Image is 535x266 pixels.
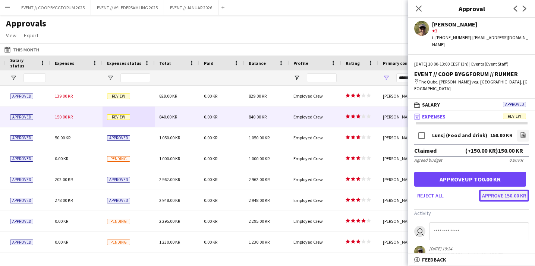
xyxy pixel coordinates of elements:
[414,246,425,257] app-user-avatar: Martin Storrøsæter
[204,93,217,99] span: 0.00 KR
[293,93,323,99] span: Employed Crew
[10,240,33,245] span: Approved
[204,177,217,182] span: 0.00 KR
[159,135,180,140] span: 1 050.00 KR
[503,114,526,119] span: Review
[159,218,180,224] span: 2 295.00 KR
[107,177,130,183] span: Approved
[429,246,503,251] div: [DATE] 19:24
[107,75,114,81] button: Open Filter Menu
[422,101,440,108] span: Salary
[414,172,526,187] button: Approveup to0.00 KR
[432,21,529,28] div: [PERSON_NAME]
[509,157,523,163] div: 0.00 KR
[10,156,33,162] span: Approved
[24,32,38,39] span: Export
[159,177,180,182] span: 2 962.00 KR
[120,73,150,82] input: Expenses status Filter Input
[204,114,217,120] span: 0.00 KR
[383,60,417,66] span: Primary contact
[10,94,33,99] span: Approved
[432,28,529,34] div: 3
[10,75,17,81] button: Open Filter Menu
[55,218,68,224] span: 0.00 KR
[422,256,446,263] span: Feedback
[408,254,535,265] mat-expansion-panel-header: Feedback
[249,93,267,99] span: 829.00 KR
[249,114,267,120] span: 840.00 KR
[55,156,68,161] span: 0.00 KR
[408,99,535,110] mat-expansion-panel-header: SalaryApproved
[10,177,33,183] span: Approved
[378,148,431,169] div: [PERSON_NAME]
[204,218,217,224] span: 0.00 KR
[249,60,266,66] span: Balance
[159,197,180,203] span: 2 948.00 KR
[249,135,270,140] span: 1 050.00 KR
[6,32,16,39] span: View
[414,157,442,163] div: Agreed budget
[396,73,426,82] input: Primary contact Filter Input
[107,240,130,245] span: Pending
[55,197,73,203] span: 278.00 KR
[107,156,130,162] span: Pending
[55,114,73,120] span: 150.00 KR
[249,197,270,203] span: 2 948.00 KR
[378,211,431,231] div: [PERSON_NAME]
[10,114,33,120] span: Approved
[249,218,270,224] span: 2 295.00 KR
[23,73,46,82] input: Salary status Filter Input
[414,79,529,92] div: The Qube, [PERSON_NAME] veg, [GEOGRAPHIC_DATA], [GEOGRAPHIC_DATA]
[159,93,177,99] span: 829.00 KR
[159,114,177,120] span: 840.00 KR
[414,147,437,154] div: Claimed
[204,197,217,203] span: 0.00 KR
[3,31,19,40] a: View
[503,102,526,107] span: Approved
[378,190,431,210] div: [PERSON_NAME]
[346,60,360,66] span: Rating
[91,0,164,15] button: EVENT // VY LEDERSAMLING 2025
[249,156,270,161] span: 1 000.00 KR
[204,239,217,245] span: 0.00 KR
[293,197,323,203] span: Employed Crew
[249,177,270,182] span: 2 962.00 KR
[204,156,217,161] span: 0.00 KR
[107,219,130,224] span: Pending
[159,156,180,161] span: 1 000.00 KR
[159,60,171,66] span: Total
[249,239,270,245] span: 1 230.00 KR
[107,198,130,203] span: Approved
[293,75,300,81] button: Open Filter Menu
[107,114,130,120] span: Review
[204,135,217,140] span: 0.00 KR
[10,219,33,224] span: Approved
[107,94,130,99] span: Review
[383,75,390,81] button: Open Filter Menu
[408,4,535,13] h3: Approval
[55,239,68,245] span: 0.00 KR
[414,190,447,202] button: Reject all
[15,0,91,15] button: EVENT // COOP BYGGFORUM 2025
[293,114,323,120] span: Employed Crew
[429,251,503,257] div: "EXPENSES CLAIM submitted for 150KR"
[307,73,337,82] input: Profile Filter Input
[55,60,74,66] span: Expenses
[55,93,73,99] span: 139.00 KR
[414,70,529,77] div: EVENT // COOP BYGGFORUM // RUNNER
[55,135,70,140] span: 50.00 KR
[465,147,523,154] div: (+150.00 KR) 150.00 KR
[204,60,214,66] span: Paid
[378,232,431,252] div: [PERSON_NAME]
[10,198,33,203] span: Approved
[479,190,529,202] button: Approve 150.00 KR
[414,210,529,216] h3: Activity
[107,135,130,141] span: Approved
[293,156,323,161] span: Employed Crew
[293,60,308,66] span: Profile
[10,135,33,141] span: Approved
[55,177,73,182] span: 202.00 KR
[432,133,487,138] div: Lunsj (Food and drink)
[159,239,180,245] span: 1 230.00 KR
[414,61,529,67] div: [DATE] 10:00-13:00 CEST (3h) | Events (Event Staff)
